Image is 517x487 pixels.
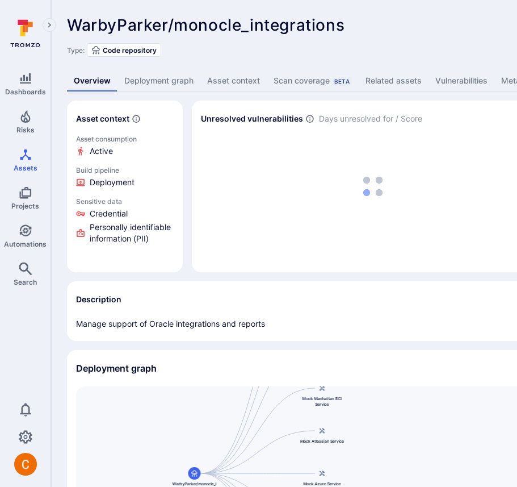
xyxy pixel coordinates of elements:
h2: Asset context [76,113,129,124]
li: Personally identifiable information (PII) [76,222,174,244]
h2: Deployment graph [76,363,157,374]
span: Projects [11,202,39,210]
li: Active [76,145,174,157]
p: Build pipeline [76,166,174,174]
i: Expand navigation menu [45,20,53,30]
span: Mock Manhattan SCI Service [300,396,345,407]
span: Assets [14,164,37,172]
h2: Description [76,294,121,305]
a: Click to view evidence [74,132,176,159]
div: Beta [332,77,352,86]
button: Expand navigation menu [43,18,56,32]
a: Overview [67,70,117,91]
span: Mock Atlassian Service [300,438,344,444]
span: Automations [4,240,47,248]
svg: Automatically discovered context associated with the asset [132,114,141,123]
span: Type: [67,46,85,55]
span: WarbyParker/monocle_integrations [67,15,344,35]
p: Asset consumption [76,135,174,143]
span: Code repository [103,46,157,55]
a: Click to view evidence [74,164,176,190]
span: Dashboards [5,88,46,96]
a: Asset context [200,70,267,91]
img: ACg8ocJuq_DPPTkXyD9OlTnVLvDrpObecjcADscmEHLMiTyEnTELew=s96-c [14,453,37,476]
li: Credential [76,208,174,219]
p: Sensitive data [76,197,174,206]
a: Click to view evidence [74,195,176,247]
div: Scan coverage [274,75,352,86]
span: Risks [16,126,35,134]
a: Related assets [359,70,428,91]
span: Number of vulnerabilities in status ‘Open’ ‘Triaged’ and ‘In process’ divided by score and scanne... [305,113,314,125]
span: Search [14,278,37,286]
h2: Unresolved vulnerabilities [201,113,303,124]
div: Camilo Rivera [14,453,37,476]
span: Days unresolved for / Score [319,113,422,125]
a: Vulnerabilities [428,70,494,91]
a: Deployment graph [117,70,200,91]
li: Deployment [76,177,174,188]
span: Mock Azure Service [303,481,341,486]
